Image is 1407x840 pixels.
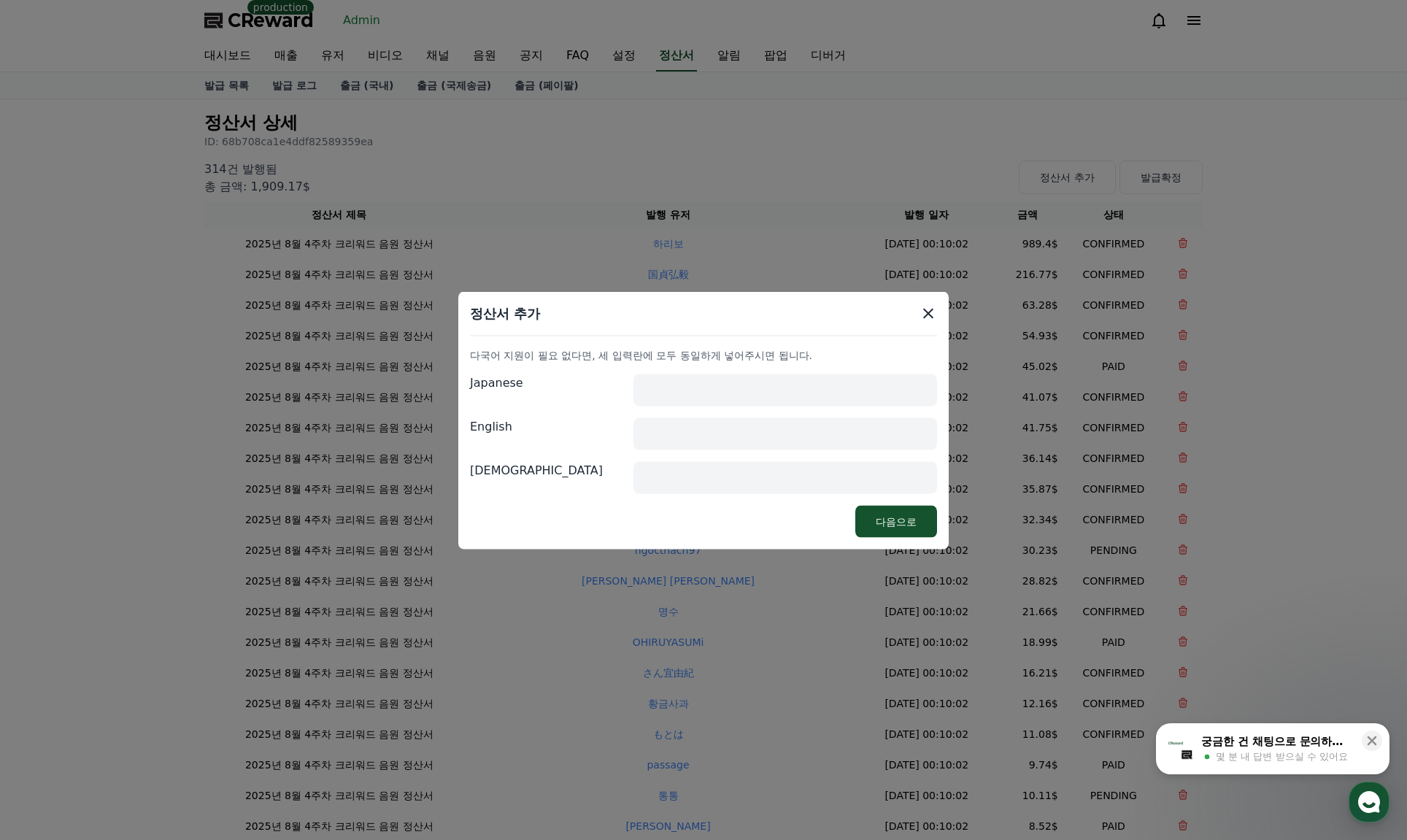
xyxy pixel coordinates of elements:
[225,485,243,496] span: 설정
[46,485,55,496] span: 홈
[470,347,937,362] p: 다국어 지원이 필요 없다면, 세 입력란에 모두 동일하게 넣어주시면 됩니다.
[855,505,937,537] button: 다음으로
[134,485,151,497] span: 대화
[96,463,188,499] a: 대화
[4,463,96,499] a: 홈
[470,303,540,323] h2: 정산서 추가
[188,463,280,499] a: 설정
[458,291,949,549] div: modal
[470,417,622,450] p: English
[470,461,622,493] p: [DEMOGRAPHIC_DATA]
[470,374,622,406] p: Japanese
